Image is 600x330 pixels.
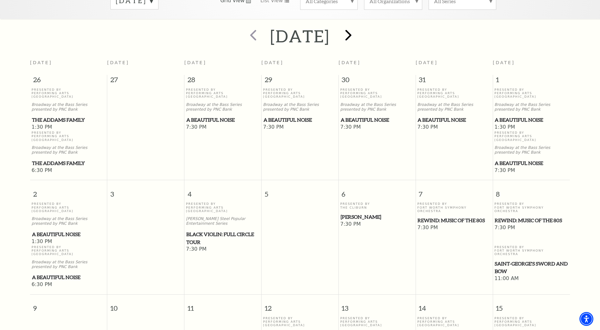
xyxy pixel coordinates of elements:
[341,116,414,124] span: A Beautiful Noise
[186,246,260,253] span: 7:30 PM
[494,102,568,112] p: Broadway at the Bass Series presented by PNC Bank
[32,145,106,155] p: Broadway at the Bass Series presented by PNC Bank
[494,159,568,167] a: A Beautiful Noise
[32,116,106,124] a: The Addams Family
[340,124,414,131] span: 7:30 PM
[263,116,337,124] a: A Beautiful Noise
[107,180,184,202] span: 3
[494,275,568,282] span: 11:00 AM
[32,167,106,174] span: 6:30 PM
[32,230,106,238] a: A Beautiful Noise
[184,295,261,316] span: 11
[270,26,330,46] h2: [DATE]
[107,75,184,88] span: 27
[32,281,106,288] span: 6:30 PM
[493,295,570,316] span: 15
[186,230,260,246] a: Black Violin: Full Circle Tour
[340,221,414,228] span: 7:30 PM
[263,124,337,131] span: 7:30 PM
[32,245,106,256] p: Presented By Performing Arts [GEOGRAPHIC_DATA]
[417,224,491,231] span: 7:30 PM
[186,102,260,112] p: Broadway at the Bass Series presented by PNC Bank
[30,180,107,202] span: 2
[416,180,493,202] span: 7
[493,60,515,65] span: [DATE]
[186,202,260,213] p: Presented By Performing Arts [GEOGRAPHIC_DATA]
[32,116,105,124] span: The Addams Family
[336,25,359,47] button: next
[186,116,259,124] span: A Beautiful Noise
[340,116,414,124] a: A Beautiful Noise
[340,213,414,221] a: Beatrice Rana
[107,60,129,65] span: [DATE]
[416,60,438,65] span: [DATE]
[340,316,414,327] p: Presented By Performing Arts [GEOGRAPHIC_DATA]
[493,75,570,88] span: 1
[579,312,593,326] div: Accessibility Menu
[32,131,106,142] p: Presented By Performing Arts [GEOGRAPHIC_DATA]
[184,60,207,65] span: [DATE]
[241,25,264,47] button: prev
[263,116,337,124] span: A Beautiful Noise
[494,131,568,142] p: Presented By Performing Arts [GEOGRAPHIC_DATA]
[340,102,414,112] p: Broadway at the Bass Series presented by PNC Bank
[30,60,52,65] span: [DATE]
[30,295,107,316] span: 9
[494,145,568,155] p: Broadway at the Bass Series presented by PNC Bank
[339,75,416,88] span: 30
[107,295,184,316] span: 10
[262,180,338,202] span: 5
[494,202,568,213] p: Presented By Fort Worth Symphony Orchestra
[32,230,105,238] span: A Beautiful Noise
[494,116,568,124] a: A Beautiful Noise
[494,245,568,256] p: Presented By Fort Worth Symphony Orchestra
[186,230,259,246] span: Black Violin: Full Circle Tour
[340,88,414,99] p: Presented By Performing Arts [GEOGRAPHIC_DATA]
[32,124,106,131] span: 1:30 PM
[32,238,106,245] span: 1:30 PM
[417,102,491,112] p: Broadway at the Bass Series presented by PNC Bank
[263,102,337,112] p: Broadway at the Bass Series presented by PNC Bank
[416,295,493,316] span: 14
[340,202,414,209] p: Presented By The Cliburn
[417,124,491,131] span: 7:30 PM
[32,159,106,167] a: The Addams Family
[418,217,491,224] span: REWIND: Music of the 80s
[341,213,414,221] span: [PERSON_NAME]
[494,316,568,327] p: Presented By Performing Arts [GEOGRAPHIC_DATA]
[416,75,493,88] span: 31
[32,273,105,281] span: A Beautiful Noise
[186,124,260,131] span: 7:30 PM
[262,60,284,65] span: [DATE]
[494,260,568,275] a: Saint-George's Sword and Bow
[493,180,570,202] span: 8
[418,116,491,124] span: A Beautiful Noise
[263,88,337,99] p: Presented By Performing Arts [GEOGRAPHIC_DATA]
[262,75,338,88] span: 29
[32,202,106,213] p: Presented By Performing Arts [GEOGRAPHIC_DATA]
[32,260,106,269] p: Broadway at the Bass Series presented by PNC Bank
[32,273,106,281] a: A Beautiful Noise
[186,217,260,226] p: [PERSON_NAME] Steel Popular Entertainment Series
[494,167,568,174] span: 7:30 PM
[32,159,105,167] span: The Addams Family
[184,75,261,88] span: 28
[494,88,568,99] p: Presented By Performing Arts [GEOGRAPHIC_DATA]
[417,202,491,213] p: Presented By Fort Worth Symphony Orchestra
[32,88,106,99] p: Presented By Performing Arts [GEOGRAPHIC_DATA]
[417,217,491,224] a: REWIND: Music of the 80s
[186,88,260,99] p: Presented By Performing Arts [GEOGRAPHIC_DATA]
[417,316,491,327] p: Presented By Performing Arts [GEOGRAPHIC_DATA]
[262,295,338,316] span: 12
[494,124,568,131] span: 1:30 PM
[417,116,491,124] a: A Beautiful Noise
[32,102,106,112] p: Broadway at the Bass Series presented by PNC Bank
[30,75,107,88] span: 26
[184,180,261,202] span: 4
[186,116,260,124] a: A Beautiful Noise
[494,217,568,224] a: REWIND: Music of the 80s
